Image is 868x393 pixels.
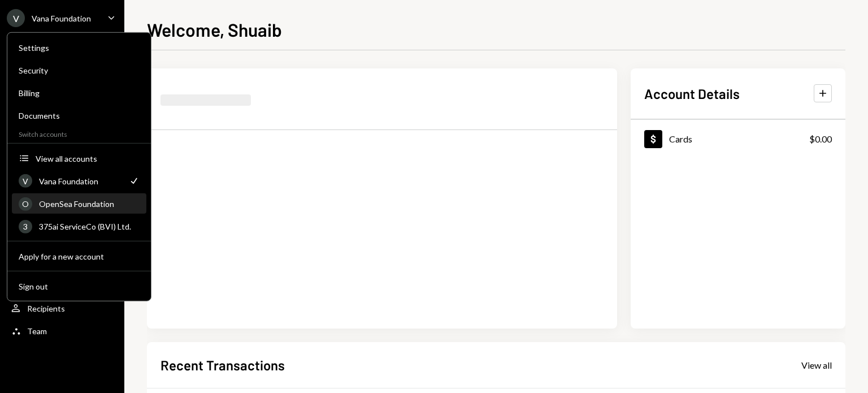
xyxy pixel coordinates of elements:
[7,128,151,139] div: Switch accounts
[7,9,25,27] div: V
[801,360,832,371] div: View all
[644,84,740,103] h2: Account Details
[19,43,140,53] div: Settings
[809,132,832,146] div: $0.00
[12,193,146,214] a: OOpenSea Foundation
[27,304,65,313] div: Recipients
[12,37,146,58] a: Settings
[12,247,146,267] button: Apply for a new account
[12,277,146,297] button: Sign out
[39,199,140,209] div: OpenSea Foundation
[12,105,146,126] a: Documents
[160,356,285,374] h2: Recent Transactions
[27,326,47,336] div: Team
[19,88,140,98] div: Billing
[19,197,32,210] div: O
[12,83,146,103] a: Billing
[7,321,118,341] a: Team
[147,18,282,41] h1: Welcome, Shuaib
[39,222,140,231] div: 375ai ServiceCo (BVI) Ltd.
[12,149,146,169] button: View all accounts
[631,120,845,158] a: Cards$0.00
[669,133,692,144] div: Cards
[801,359,832,371] a: View all
[19,174,32,188] div: V
[19,219,32,233] div: 3
[19,111,140,120] div: Documents
[19,281,140,291] div: Sign out
[7,298,118,318] a: Recipients
[39,176,121,185] div: Vana Foundation
[19,66,140,75] div: Security
[36,153,140,163] div: View all accounts
[12,216,146,236] a: 3375ai ServiceCo (BVI) Ltd.
[12,60,146,80] a: Security
[19,251,140,261] div: Apply for a new account
[32,14,91,23] div: Vana Foundation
